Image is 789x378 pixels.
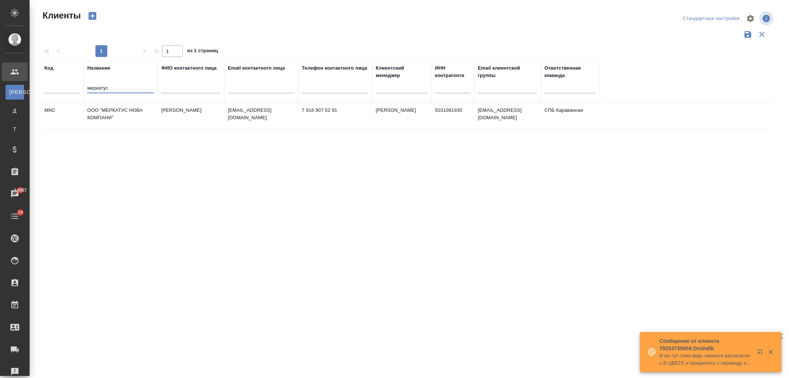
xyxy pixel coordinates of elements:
[660,337,752,352] p: Сообщение от клиента 79253735959 Doshdik
[372,103,431,129] td: [PERSON_NAME]
[544,64,596,79] div: Ответственная команда
[302,107,368,114] p: 7 916 907 52 91
[228,64,285,72] div: Email контактного лица
[84,103,158,129] td: ООО "МЕРКАТУС НОВА КОМПАНИ"
[13,209,27,216] span: 19
[41,10,81,21] span: Клиенты
[431,103,474,129] td: 5031081930
[478,64,537,79] div: Email клиентской группы
[10,187,31,194] span: 14987
[759,11,775,26] span: Посмотреть информацию
[41,103,84,129] td: MNC
[9,126,20,133] span: Т
[161,64,217,72] div: ФИО контактного лица
[681,13,742,24] div: split button
[376,64,428,79] div: Клиентский менеджер
[158,103,224,129] td: [PERSON_NAME]
[755,27,769,41] button: Сбросить фильтры
[187,46,218,57] span: из 1 страниц
[2,207,28,225] a: 19
[84,10,101,22] button: Создать
[435,64,471,79] div: ИНН контрагента
[742,10,759,27] span: Настроить таблицу
[2,185,28,203] a: 14987
[6,122,24,137] a: Т
[541,103,600,129] td: СПБ Караванная
[741,27,755,41] button: Сохранить фильтры
[228,107,294,121] p: [EMAIL_ADDRESS][DOMAIN_NAME]
[752,345,770,362] button: Открыть в новой вкладке
[9,107,20,114] span: Д
[6,85,24,100] a: [PERSON_NAME]
[302,64,367,72] div: Телефон контактного лица
[9,88,20,96] span: [PERSON_NAME]
[6,103,24,118] a: Д
[660,352,752,367] p: И вы тут тоже ведь сможете распечатать В ЦВЕТЕ и прикрепить к переводу, как и с другими переводами?
[474,103,541,129] td: [EMAIL_ADDRESS][DOMAIN_NAME]
[87,64,110,72] div: Название
[763,349,778,355] button: Закрыть
[44,64,53,72] div: Код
